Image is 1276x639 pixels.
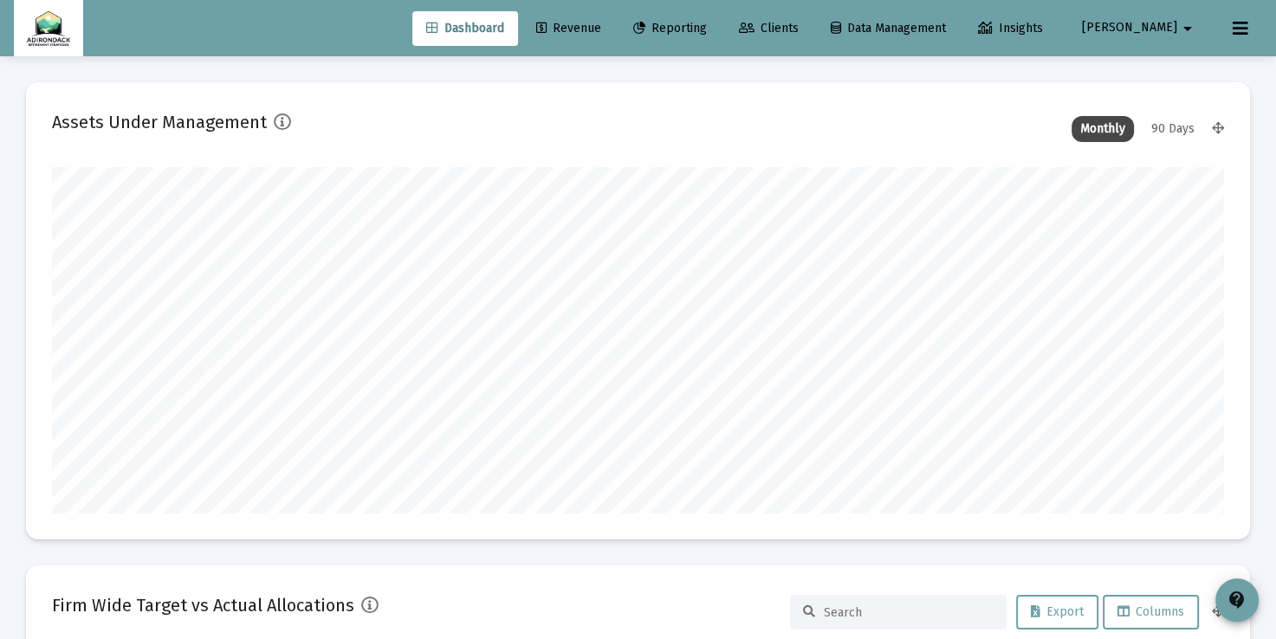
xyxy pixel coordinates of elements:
[739,21,799,35] span: Clients
[725,11,813,46] a: Clients
[817,11,960,46] a: Data Management
[1117,604,1184,619] span: Columns
[633,21,707,35] span: Reporting
[978,21,1043,35] span: Insights
[52,108,267,136] h2: Assets Under Management
[1061,10,1219,45] button: [PERSON_NAME]
[619,11,721,46] a: Reporting
[1177,11,1198,46] mat-icon: arrow_drop_down
[824,605,994,620] input: Search
[426,21,504,35] span: Dashboard
[522,11,615,46] a: Revenue
[1072,116,1134,142] div: Monthly
[1103,595,1199,629] button: Columns
[1031,604,1084,619] span: Export
[27,11,70,46] img: Dashboard
[964,11,1057,46] a: Insights
[412,11,518,46] a: Dashboard
[831,21,946,35] span: Data Management
[1082,21,1177,35] span: [PERSON_NAME]
[1016,595,1098,629] button: Export
[536,21,601,35] span: Revenue
[1143,116,1203,142] div: 90 Days
[52,591,354,619] h2: Firm Wide Target vs Actual Allocations
[1227,590,1247,610] mat-icon: contact_support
